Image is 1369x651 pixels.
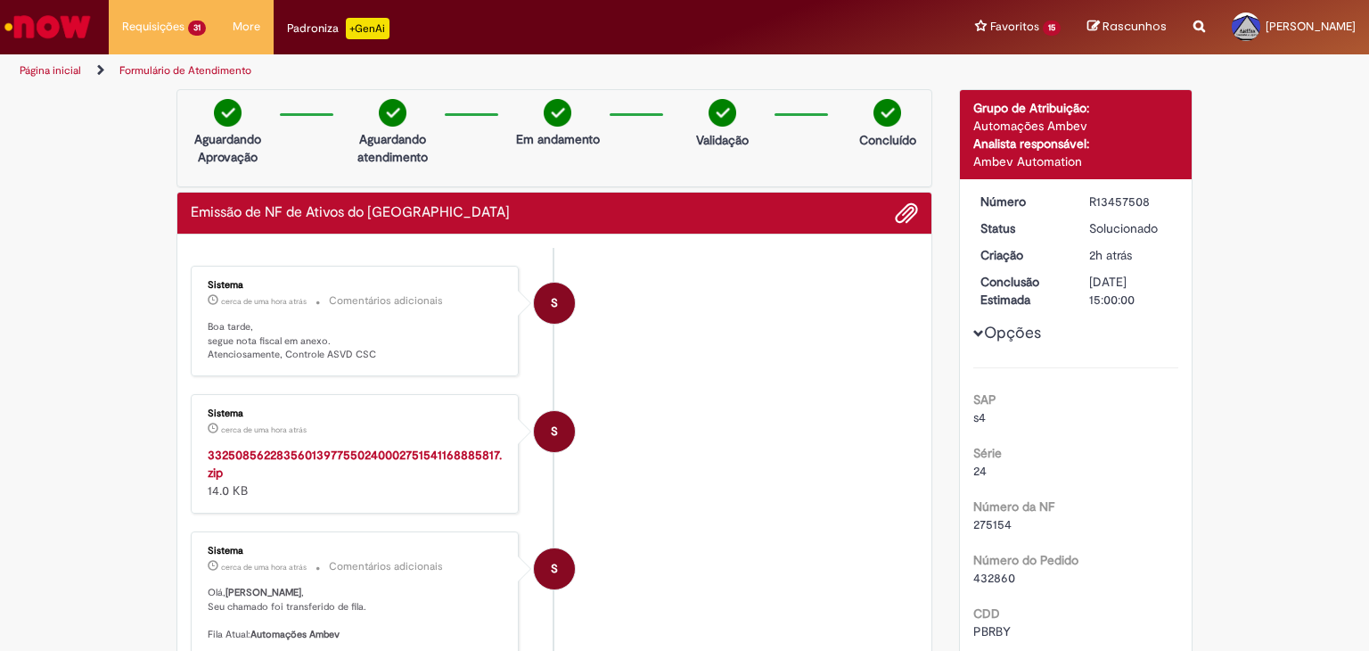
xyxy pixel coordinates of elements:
img: check-circle-green.png [379,99,406,127]
span: S [551,410,558,453]
span: Requisições [122,18,184,36]
span: S [551,282,558,325]
dt: Status [967,219,1077,237]
div: Solucionado [1089,219,1172,237]
div: 28/08/2025 12:11:02 [1089,246,1172,264]
b: Número da NF [973,499,1054,515]
span: cerca de uma hora atrás [221,424,307,435]
span: S [551,548,558,590]
small: Comentários adicionais [329,559,443,574]
div: Sistema [534,411,575,452]
img: check-circle-green.png [873,99,901,127]
dt: Conclusão Estimada [967,273,1077,309]
h2: Emissão de NF de Ativos do ASVD Histórico de tíquete [191,205,510,221]
span: PBRBY [973,623,1011,639]
b: Série [973,445,1002,461]
a: Página inicial [20,63,81,78]
a: Formulário de Atendimento [119,63,251,78]
p: Validação [696,131,749,149]
div: System [534,548,575,589]
p: Concluído [859,131,916,149]
dt: Criação [967,246,1077,264]
div: Analista responsável: [973,135,1179,152]
dt: Número [967,193,1077,210]
b: SAP [973,391,996,408]
time: 28/08/2025 12:11:02 [1089,247,1132,263]
div: R13457508 [1089,193,1172,210]
span: 432860 [973,570,1015,586]
a: 33250856228356013977550240002751541168885817.zip [208,447,502,481]
p: Aguardando atendimento [349,130,436,166]
p: Aguardando Aprovação [184,130,271,166]
span: cerca de uma hora atrás [221,562,307,573]
small: Comentários adicionais [329,293,443,309]
span: 275154 [973,516,1012,532]
span: 2h atrás [1089,247,1132,263]
p: Em andamento [516,130,600,148]
div: System [534,283,575,324]
img: check-circle-green.png [709,99,736,127]
p: +GenAi [346,18,389,39]
span: 31 [188,21,206,36]
div: Sistema [208,280,504,291]
img: check-circle-green.png [544,99,571,127]
b: CDD [973,606,1000,622]
span: Favoritos [990,18,1039,36]
p: Boa tarde, segue nota fiscal em anexo. Atenciosamente, Controle ASVD CSC [208,320,504,362]
ul: Trilhas de página [13,54,899,87]
div: Grupo de Atribuição: [973,99,1179,117]
b: Número do Pedido [973,552,1078,568]
span: 15 [1043,21,1061,36]
div: 14.0 KB [208,446,504,499]
div: Sistema [208,408,504,419]
b: [PERSON_NAME] [225,586,301,599]
button: Adicionar anexos [895,202,918,225]
time: 28/08/2025 13:07:44 [221,296,307,307]
img: ServiceNow [2,9,94,45]
span: cerca de uma hora atrás [221,296,307,307]
div: Sistema [208,546,504,556]
span: More [233,18,260,36]
img: check-circle-green.png [214,99,242,127]
span: Rascunhos [1103,18,1167,35]
span: [PERSON_NAME] [1266,19,1356,34]
time: 28/08/2025 13:07:42 [221,562,307,573]
b: Automações Ambev [250,628,340,641]
div: Ambev Automation [973,152,1179,170]
span: 24 [973,463,987,479]
div: Automações Ambev [973,117,1179,135]
span: s4 [973,409,986,425]
a: Rascunhos [1087,19,1167,36]
time: 28/08/2025 13:07:44 [221,424,307,435]
div: Padroniza [287,18,389,39]
div: [DATE] 15:00:00 [1089,273,1172,309]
